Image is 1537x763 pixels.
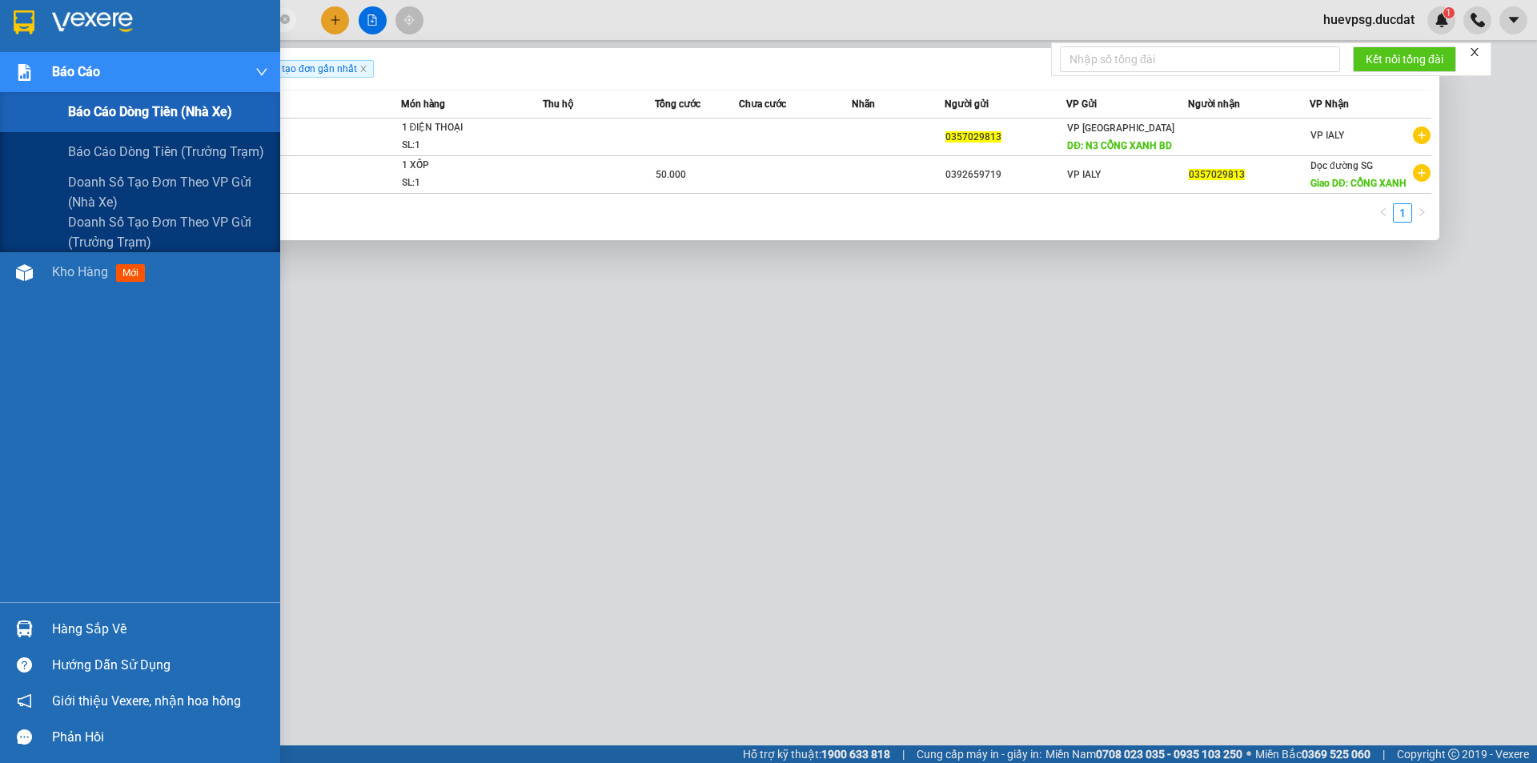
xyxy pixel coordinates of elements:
[1310,178,1407,189] span: Giao DĐ: CỔNG XANH
[17,729,32,745] span: message
[52,264,108,279] span: Kho hàng
[401,98,445,110] span: Món hàng
[739,98,786,110] span: Chưa cước
[16,620,33,637] img: warehouse-icon
[1188,98,1240,110] span: Người nhận
[1066,98,1097,110] span: VP Gửi
[52,653,268,677] div: Hướng dẫn sử dụng
[68,212,268,252] span: Doanh số tạo đơn theo VP gửi (trưởng trạm)
[1374,203,1393,223] li: Previous Page
[1412,203,1431,223] button: right
[1067,140,1172,151] span: DĐ: N3 CỔNG XANH BD
[52,691,241,711] span: Giới thiệu Vexere, nhận hoa hồng
[52,62,100,82] span: Báo cáo
[945,131,1001,143] span: 0357029813
[656,169,686,180] span: 50.000
[52,617,268,641] div: Hàng sắp về
[402,157,522,175] div: 1 XỐP
[1310,130,1344,141] span: VP IALY
[1417,207,1427,217] span: right
[1412,203,1431,223] li: Next Page
[52,725,268,749] div: Phản hồi
[402,119,522,137] div: 1 ĐIỆN THOẠI
[17,657,32,673] span: question-circle
[16,264,33,281] img: warehouse-icon
[1060,46,1340,72] input: Nhập số tổng đài
[68,142,264,162] span: Báo cáo dòng tiền (trưởng trạm)
[68,102,232,122] span: Báo cáo dòng tiền (nhà xe)
[402,137,522,155] div: SL: 1
[1378,207,1388,217] span: left
[945,167,1065,183] div: 0392659719
[543,98,573,110] span: Thu hộ
[1394,204,1411,222] a: 1
[655,98,700,110] span: Tổng cước
[280,14,290,24] span: close-circle
[68,172,268,212] span: Doanh số tạo đơn theo VP gửi (nhà xe)
[255,66,268,78] span: down
[250,60,374,78] span: Ngày tạo đơn gần nhất
[116,264,145,282] span: mới
[1413,164,1431,182] span: plus-circle
[1374,203,1393,223] button: left
[1310,160,1373,171] span: Dọc đường SG
[1067,122,1174,134] span: VP [GEOGRAPHIC_DATA]
[359,65,367,73] span: close
[945,98,989,110] span: Người gửi
[852,98,875,110] span: Nhãn
[1067,169,1101,180] span: VP IALY
[16,64,33,81] img: solution-icon
[14,10,34,34] img: logo-vxr
[1310,98,1349,110] span: VP Nhận
[1189,169,1245,180] span: 0357029813
[17,693,32,709] span: notification
[1413,126,1431,144] span: plus-circle
[1353,46,1456,72] button: Kết nối tổng đài
[1469,46,1480,58] span: close
[1366,50,1443,68] span: Kết nối tổng đài
[1393,203,1412,223] li: 1
[402,175,522,192] div: SL: 1
[280,13,290,28] span: close-circle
